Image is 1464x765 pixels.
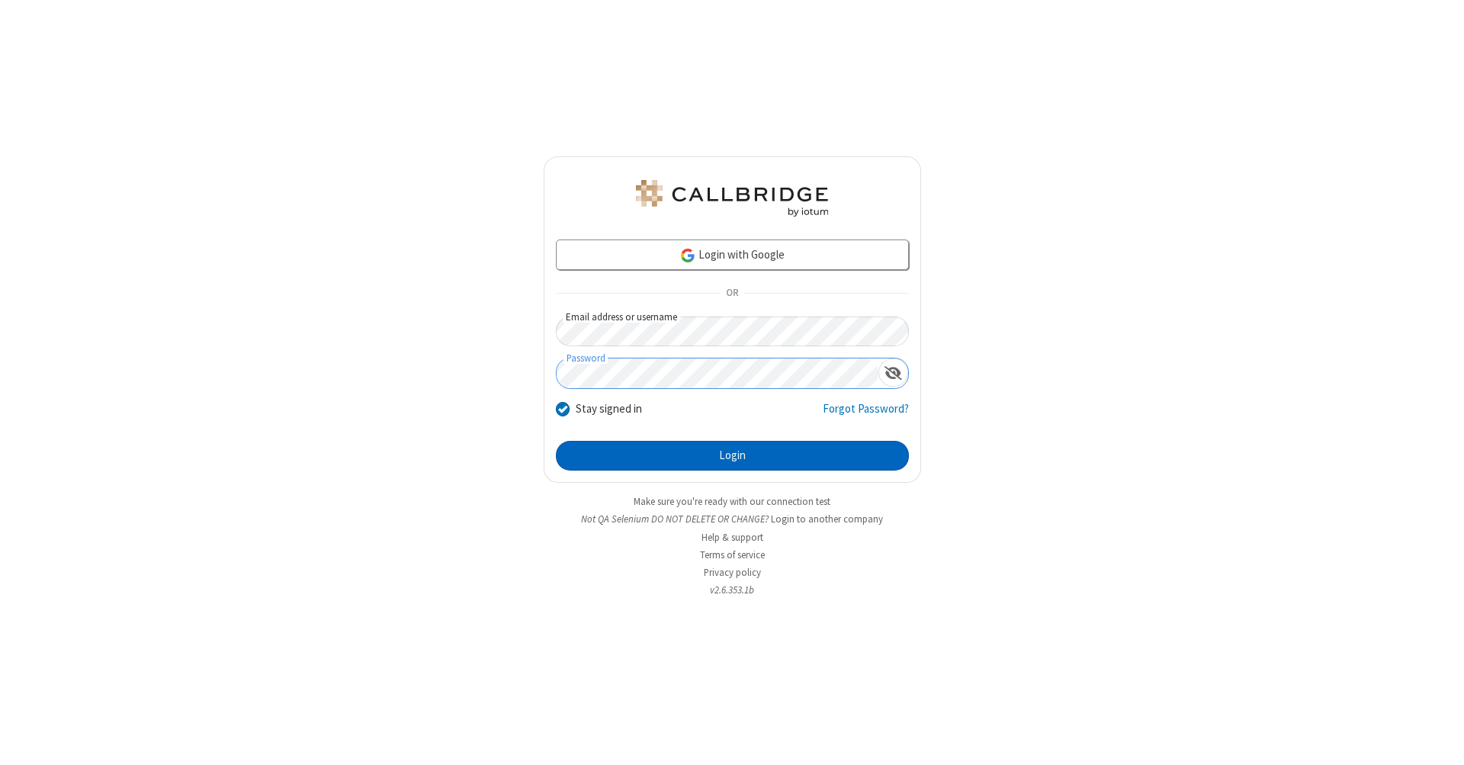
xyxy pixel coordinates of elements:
[701,531,763,544] a: Help & support
[556,317,909,346] input: Email address or username
[878,358,908,387] div: Show password
[556,239,909,270] a: Login with Google
[720,283,744,304] span: OR
[634,495,830,508] a: Make sure you're ready with our connection test
[557,358,878,388] input: Password
[679,247,696,264] img: google-icon.png
[771,512,883,526] button: Login to another company
[544,583,921,597] li: v2.6.353.1b
[700,548,765,561] a: Terms of service
[633,180,831,217] img: QA Selenium DO NOT DELETE OR CHANGE
[556,441,909,471] button: Login
[704,566,761,579] a: Privacy policy
[576,400,642,418] label: Stay signed in
[544,512,921,526] li: Not QA Selenium DO NOT DELETE OR CHANGE?
[823,400,909,429] a: Forgot Password?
